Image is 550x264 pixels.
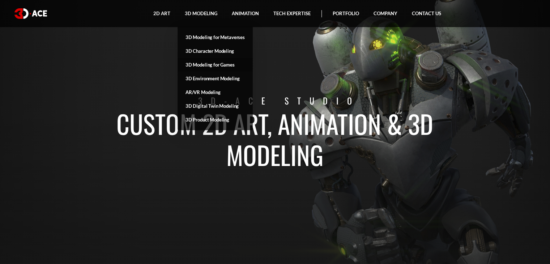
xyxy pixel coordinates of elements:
p: 3D-Ace studio [74,94,485,107]
a: 3D Digital Twin Modeling [178,99,253,113]
a: 3D Modeling for Metaverses [178,30,253,44]
a: 3D Modeling for Games [178,58,253,72]
img: logo white [14,8,47,19]
h1: Custom 2D art, animation & 3D modeling [74,108,476,170]
a: 3D Environment Modeling [178,72,253,85]
a: 3D Character Modeling [178,44,253,58]
a: AR/VR Modeling [178,85,253,99]
a: 3D Product Modeling [178,113,253,127]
